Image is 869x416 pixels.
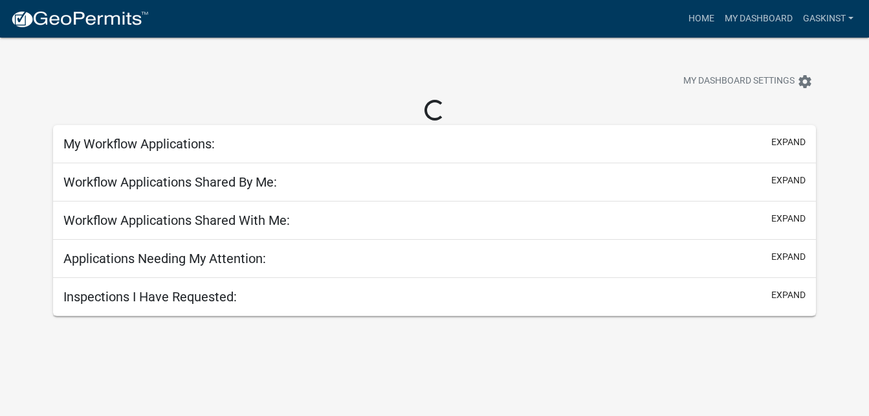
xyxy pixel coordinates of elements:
[683,6,720,31] a: Home
[63,213,290,228] h5: Workflow Applications Shared With Me:
[771,135,806,149] button: expand
[63,251,266,266] h5: Applications Needing My Attention:
[798,6,859,31] a: GaskinsT
[771,174,806,187] button: expand
[720,6,798,31] a: My Dashboard
[797,74,813,89] i: settings
[771,250,806,264] button: expand
[63,136,215,152] h5: My Workflow Applications:
[683,74,795,89] span: My Dashboard Settings
[771,288,806,302] button: expand
[63,174,277,190] h5: Workflow Applications Shared By Me:
[771,212,806,225] button: expand
[673,69,823,94] button: My Dashboard Settingssettings
[63,289,237,305] h5: Inspections I Have Requested:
